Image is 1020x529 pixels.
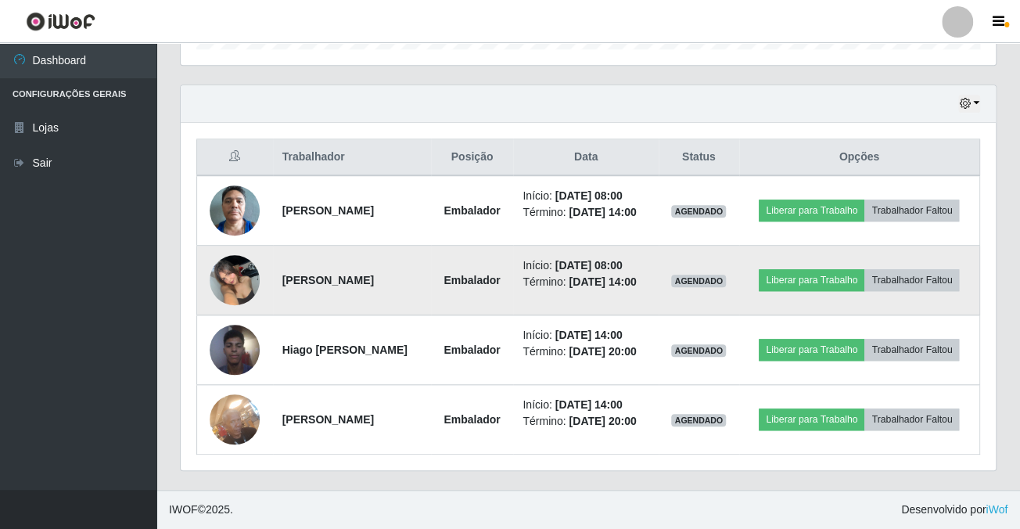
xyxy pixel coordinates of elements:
[671,275,726,287] span: AGENDADO
[282,204,374,217] strong: [PERSON_NAME]
[739,139,980,176] th: Opções
[444,344,500,356] strong: Embalador
[569,206,636,218] time: [DATE] 14:00
[444,204,500,217] strong: Embalador
[26,12,95,31] img: CoreUI Logo
[444,274,500,286] strong: Embalador
[759,408,864,430] button: Liberar para Trabalho
[569,345,636,358] time: [DATE] 20:00
[671,414,726,426] span: AGENDADO
[282,413,374,426] strong: [PERSON_NAME]
[210,316,260,383] img: 1702938367387.jpeg
[513,139,659,176] th: Data
[986,503,1007,516] a: iWof
[444,413,500,426] strong: Embalador
[555,189,623,202] time: [DATE] 08:00
[864,408,959,430] button: Trabalhador Faltou
[555,259,623,272] time: [DATE] 08:00
[210,247,260,313] img: 1754455708839.jpeg
[555,398,623,411] time: [DATE] 14:00
[523,257,649,274] li: Início:
[273,139,431,176] th: Trabalhador
[523,327,649,344] li: Início:
[210,177,260,243] img: 1720641166740.jpeg
[759,269,864,291] button: Liberar para Trabalho
[901,502,1007,518] span: Desenvolvido por
[671,344,726,357] span: AGENDADO
[671,205,726,218] span: AGENDADO
[169,502,233,518] span: © 2025 .
[523,204,649,221] li: Término:
[864,339,959,361] button: Trabalhador Faltou
[569,275,636,288] time: [DATE] 14:00
[282,344,408,356] strong: Hiago [PERSON_NAME]
[659,139,739,176] th: Status
[864,269,959,291] button: Trabalhador Faltou
[523,344,649,360] li: Término:
[210,386,260,452] img: 1755342256776.jpeg
[864,200,959,221] button: Trabalhador Faltou
[523,413,649,430] li: Término:
[759,339,864,361] button: Liberar para Trabalho
[431,139,514,176] th: Posição
[523,274,649,290] li: Término:
[523,397,649,413] li: Início:
[169,503,198,516] span: IWOF
[555,329,623,341] time: [DATE] 14:00
[523,188,649,204] li: Início:
[569,415,636,427] time: [DATE] 20:00
[759,200,864,221] button: Liberar para Trabalho
[282,274,374,286] strong: [PERSON_NAME]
